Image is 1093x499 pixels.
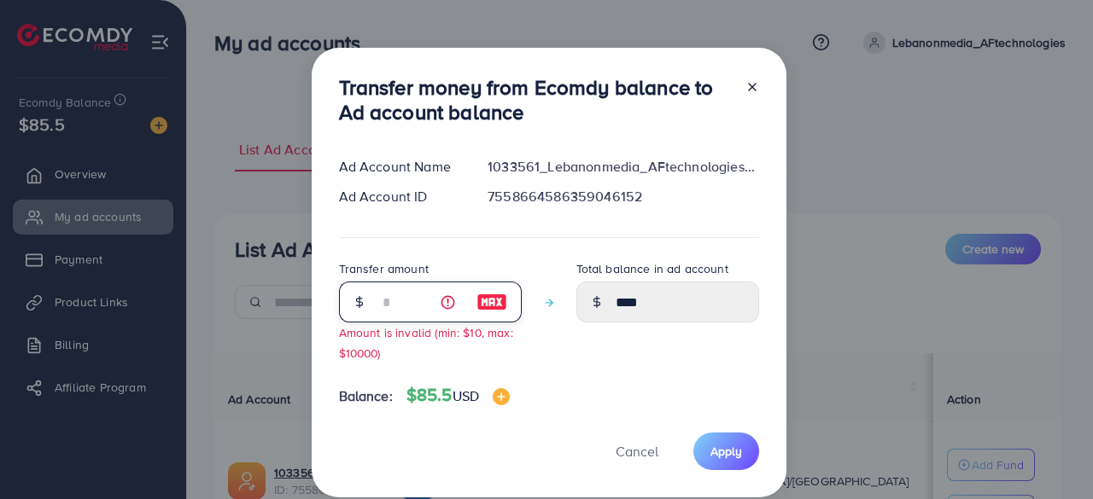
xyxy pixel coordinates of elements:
button: Cancel [594,432,680,469]
div: Ad Account ID [325,187,475,206]
span: Balance: [339,386,393,406]
div: Ad Account Name [325,157,475,177]
div: 1033561_Lebanonmedia_AFtechnologies_1759889050476 [474,157,772,177]
span: Apply [710,443,742,460]
h4: $85.5 [406,385,510,406]
label: Transfer amount [339,260,429,277]
img: image [476,292,507,312]
img: image [493,388,510,405]
label: Total balance in ad account [576,260,728,277]
span: Cancel [616,442,658,461]
button: Apply [693,432,759,469]
h3: Transfer money from Ecomdy balance to Ad account balance [339,75,732,125]
span: USD [453,386,479,405]
small: Amount is invalid (min: $10, max: $10000) [339,324,513,360]
iframe: Chat [1020,422,1080,486]
div: 7558664586359046152 [474,187,772,206]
